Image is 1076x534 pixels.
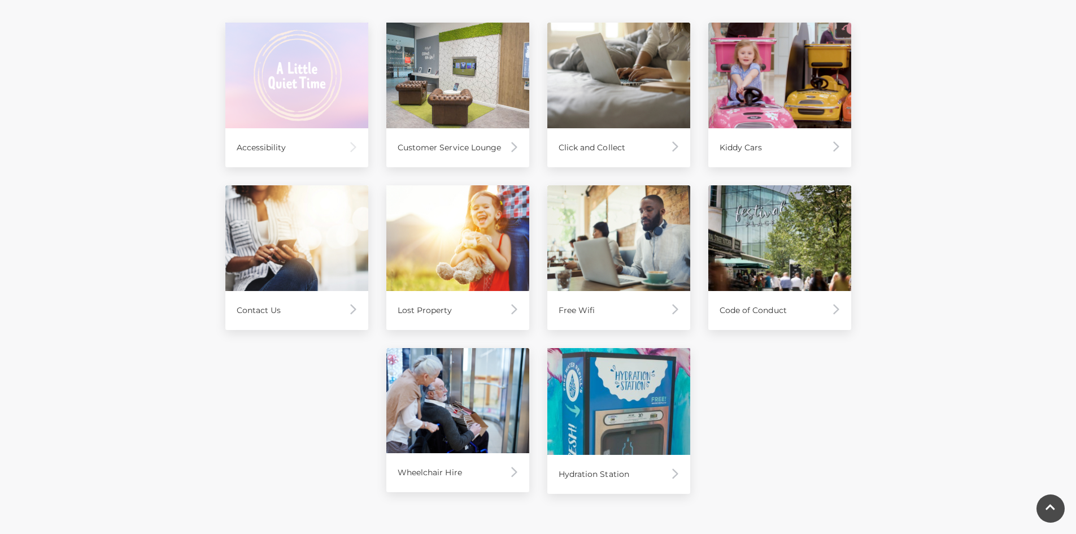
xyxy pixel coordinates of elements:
a: Free Wifi [547,185,690,330]
a: Lost Property [386,185,529,330]
div: Code of Conduct [708,291,851,330]
a: Accessibility [225,23,368,167]
div: Kiddy Cars [708,128,851,167]
a: Click and Collect [547,23,690,167]
div: Customer Service Lounge [386,128,529,167]
a: Hydration Station [547,348,690,494]
div: Click and Collect [547,128,690,167]
a: Customer Service Lounge [386,23,529,167]
div: Hydration Station [547,455,690,494]
a: Kiddy Cars [708,23,851,167]
a: Wheelchair Hire [386,348,529,493]
div: Lost Property [386,291,529,330]
div: Free Wifi [547,291,690,330]
a: Code of Conduct [708,185,851,330]
a: Contact Us [225,185,368,330]
div: Contact Us [225,291,368,330]
div: Accessibility [225,128,368,167]
div: Wheelchair Hire [386,453,529,492]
